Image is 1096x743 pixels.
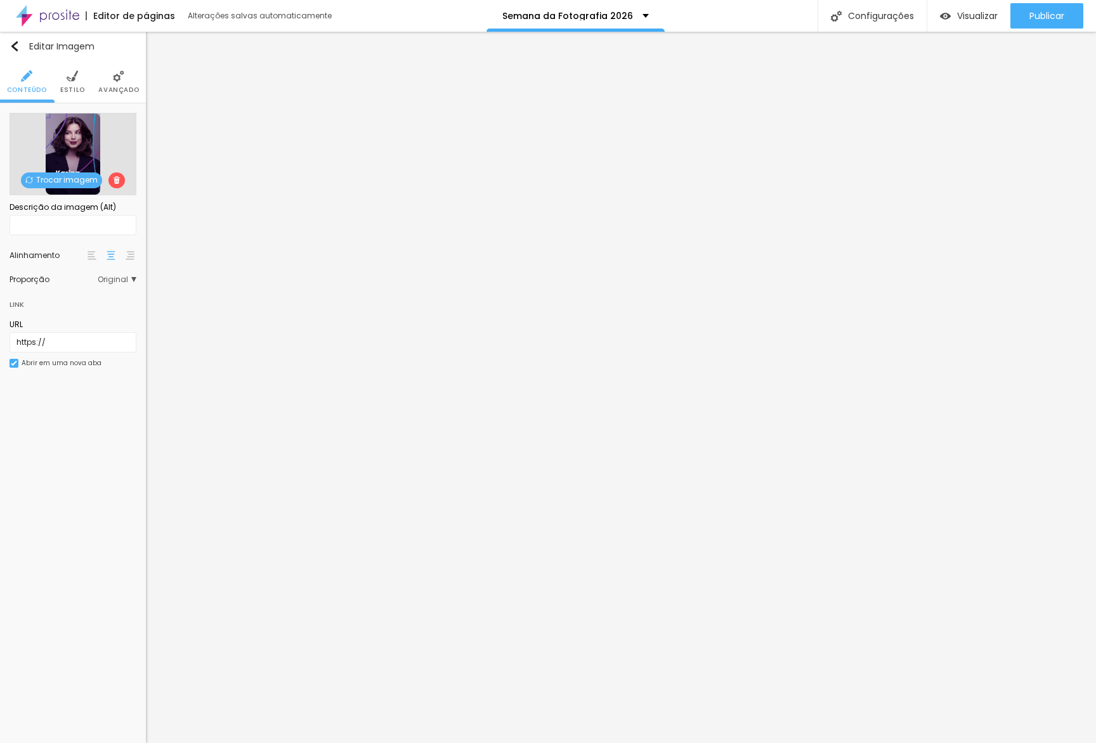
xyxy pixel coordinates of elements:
img: view-1.svg [940,11,951,22]
img: Icone [10,41,20,51]
div: Link [10,297,24,311]
button: Visualizar [927,3,1010,29]
div: Alterações salvas automaticamente [188,12,334,20]
div: Descrição da imagem (Alt) [10,202,136,213]
span: Avançado [98,87,139,93]
img: Icone [113,70,124,82]
span: Visualizar [957,11,998,21]
div: URL [10,319,136,330]
span: Publicar [1029,11,1064,21]
img: Icone [11,360,17,366]
div: Link [10,290,136,313]
div: Alinhamento [10,252,86,259]
img: Icone [21,70,32,82]
img: paragraph-right-align.svg [126,251,134,260]
div: Editar Imagem [10,41,95,51]
img: Icone [25,176,33,184]
span: Conteúdo [7,87,47,93]
span: Estilo [60,87,85,93]
span: Original [98,276,136,283]
p: Semana da Fotografia 2026 [502,11,633,20]
iframe: Editor [146,32,1096,743]
button: Publicar [1010,3,1083,29]
div: Proporção [10,276,98,283]
img: Icone [831,11,842,22]
div: Editor de páginas [86,11,175,20]
img: paragraph-left-align.svg [88,251,96,260]
img: paragraph-center-align.svg [107,251,115,260]
span: Trocar imagem [21,172,102,188]
img: Icone [113,176,121,184]
img: Icone [67,70,78,82]
div: Abrir em uma nova aba [22,360,101,366]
